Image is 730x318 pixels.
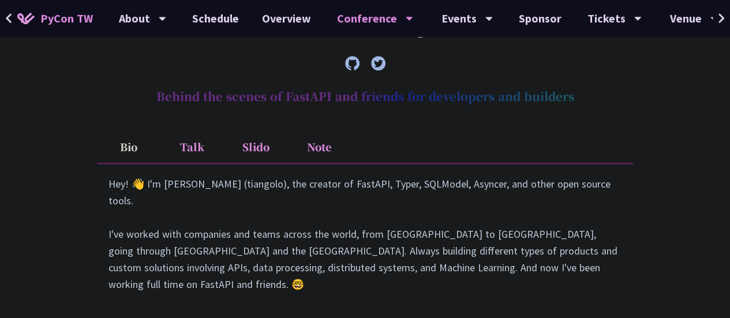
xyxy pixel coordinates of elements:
li: Bio [97,131,160,163]
li: Note [287,131,351,163]
a: PyCon TW [6,4,104,33]
h2: Behind the scenes of FastAPI and friends for developers and builders [97,79,633,114]
img: Home icon of PyCon TW 2025 [17,13,35,24]
span: PyCon TW [40,10,93,27]
li: Talk [160,131,224,163]
li: Slido [224,131,287,163]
